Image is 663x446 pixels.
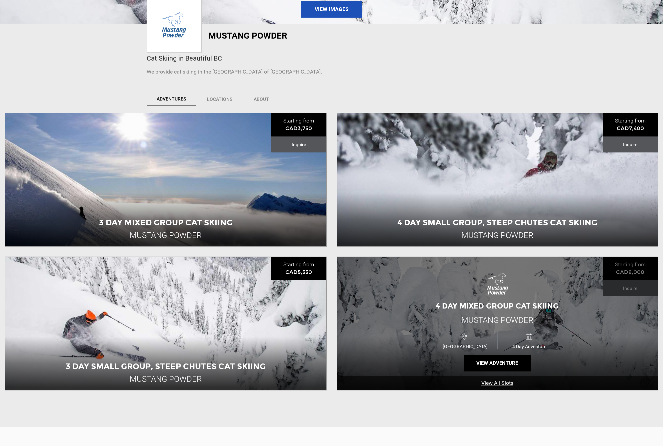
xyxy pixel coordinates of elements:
h1: Mustang Powder [208,31,395,40]
span: [GEOGRAPHIC_DATA] [433,344,497,349]
button: View Adventure [464,355,531,371]
span: 4 Day Adventure [498,344,561,349]
p: We provide cat skiing in the [GEOGRAPHIC_DATA] of [GEOGRAPHIC_DATA]. [147,68,517,76]
a: About [243,92,279,106]
img: images [482,271,512,298]
a: View All Slots [337,376,658,390]
span: Mustang Powder [461,316,533,325]
div: Cat Skiing in Beautiful BC [147,54,517,63]
span: 4 Day Mixed Group Cat Skiing [436,302,559,311]
a: Adventures [147,92,196,106]
a: View Images [301,1,362,18]
a: Locations [197,92,243,106]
